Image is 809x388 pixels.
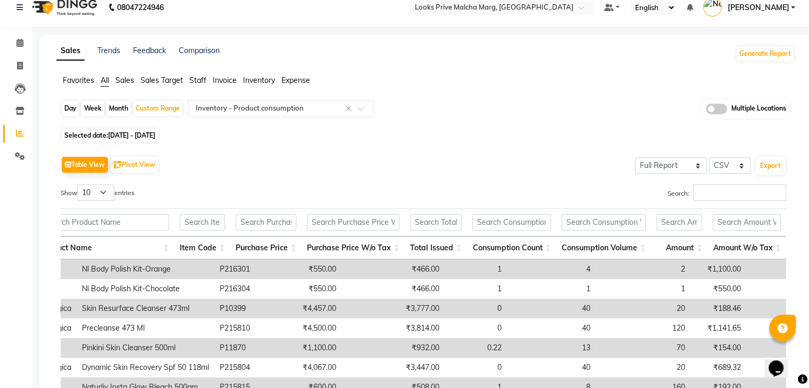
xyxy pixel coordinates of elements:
[214,358,270,377] td: P215804
[77,259,214,279] td: Nl Body Polish Kit-Orange
[81,101,104,116] div: Week
[174,237,230,259] th: Item Code: activate to sort column ascending
[690,299,746,318] td: ₹188.46
[445,338,507,358] td: 0.22
[346,103,355,114] span: Clear all
[467,237,556,259] th: Consumption Count: activate to sort column ascending
[214,318,270,338] td: P215810
[507,299,596,318] td: 40
[214,299,270,318] td: P10399
[507,338,596,358] td: 13
[77,279,214,299] td: Nl Body Polish Kit-Chocolate
[77,184,114,201] select: Showentries
[693,184,786,201] input: Search:
[270,279,341,299] td: ₹550.00
[106,101,131,116] div: Month
[236,214,297,231] input: Search Purchase Price
[341,338,445,358] td: ₹932.00
[341,279,445,299] td: ₹466.00
[596,299,690,318] td: 20
[140,75,183,85] span: Sales Target
[596,358,690,377] td: 20
[62,101,79,116] div: Day
[36,237,174,259] th: Product Name: activate to sort column ascending
[668,184,786,201] label: Search:
[270,259,341,279] td: ₹550.00
[410,214,462,231] input: Search Total Issued
[756,157,785,175] button: Export
[77,318,214,338] td: Precleanse 473 Ml
[507,279,596,299] td: 1
[214,259,270,279] td: P216301
[180,214,225,231] input: Search Item Code
[61,184,135,201] label: Show entries
[214,279,270,299] td: P216304
[77,299,214,318] td: Skin Resurface Cleanser 473ml
[507,318,596,338] td: 40
[270,338,341,358] td: ₹1,100.00
[507,358,596,377] td: 40
[690,318,746,338] td: ₹1,141.65
[562,214,646,231] input: Search Consumption Volume
[507,259,596,279] td: 4
[214,338,270,358] td: P11870
[731,104,786,114] span: Multiple Locations
[243,75,275,85] span: Inventory
[656,214,702,231] input: Search Amount
[62,129,158,142] span: Selected date:
[727,2,789,13] span: [PERSON_NAME]
[63,75,94,85] span: Favorites
[114,161,122,169] img: pivot.png
[307,214,399,231] input: Search Purchase Price W/o Tax
[764,345,798,377] iframe: chat widget
[108,131,155,139] span: [DATE] - [DATE]
[596,318,690,338] td: 120
[341,299,445,318] td: ₹3,777.00
[651,237,707,259] th: Amount: activate to sort column ascending
[77,338,214,358] td: Pinkini Skin Cleanser 500ml
[596,338,690,358] td: 70
[270,358,341,377] td: ₹4,067.00
[97,46,120,55] a: Trends
[302,237,405,259] th: Purchase Price W/o Tax: activate to sort column ascending
[596,279,690,299] td: 1
[62,157,108,173] button: Table View
[230,237,302,259] th: Purchase Price: activate to sort column ascending
[690,259,746,279] td: ₹1,100.00
[77,358,214,377] td: Dynamic Skin Recovery Spf 50 118ml
[101,75,109,85] span: All
[179,46,220,55] a: Comparison
[341,358,445,377] td: ₹3,447.00
[133,46,166,55] a: Feedback
[341,259,445,279] td: ₹466.00
[713,214,781,231] input: Search Amount W/o Tax
[707,237,786,259] th: Amount W/o Tax: activate to sort column ascending
[445,259,507,279] td: 1
[445,299,507,318] td: 0
[472,214,551,231] input: Search Consumption Count
[213,75,237,85] span: Invoice
[690,358,746,377] td: ₹689.32
[445,358,507,377] td: 0
[556,237,651,259] th: Consumption Volume: activate to sort column ascending
[341,318,445,338] td: ₹3,814.00
[405,237,467,259] th: Total Issued: activate to sort column ascending
[270,318,341,338] td: ₹4,500.00
[445,279,507,299] td: 1
[111,157,158,173] button: Pivot View
[133,101,182,116] div: Custom Range
[737,46,794,61] button: Generate Report
[115,75,134,85] span: Sales
[690,279,746,299] td: ₹550.00
[690,338,746,358] td: ₹154.00
[189,75,206,85] span: Staff
[270,299,341,318] td: ₹4,457.00
[56,41,85,61] a: Sales
[445,318,507,338] td: 0
[596,259,690,279] td: 2
[281,75,310,85] span: Expense
[41,214,169,231] input: Search Product Name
